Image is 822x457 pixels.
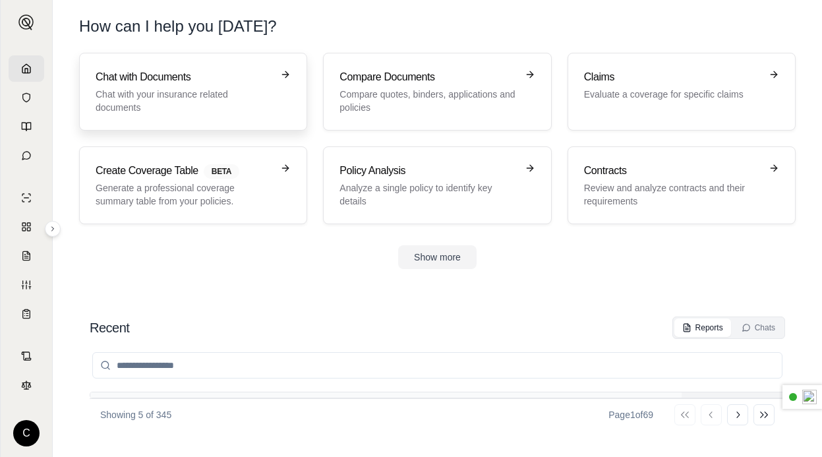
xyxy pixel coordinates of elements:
a: Legal Search Engine [9,372,44,398]
h1: How can I help you [DATE]? [79,16,796,37]
p: Review and analyze contracts and their requirements [584,181,761,208]
a: Home [9,55,44,82]
h3: Compare Documents [339,69,516,85]
h3: Chat with Documents [96,69,272,85]
p: Compare quotes, binders, applications and policies [339,88,516,114]
p: Generate a professional coverage summary table from your policies. [96,181,272,208]
h3: Claims [584,69,761,85]
button: Show more [398,245,477,269]
a: Chat with DocumentsChat with your insurance related documents [79,53,307,131]
th: Report Type [554,392,682,430]
a: Claim Coverage [9,243,44,269]
h3: Contracts [584,163,761,179]
div: Page 1 of 69 [608,408,653,421]
a: Policy AnalysisAnalyze a single policy to identify key details [323,146,551,224]
a: Chat [9,142,44,169]
p: Chat with your insurance related documents [96,88,272,114]
a: Create Coverage TableBETAGenerate a professional coverage summary table from your policies. [79,146,307,224]
button: Expand sidebar [45,221,61,237]
p: Showing 5 of 345 [100,408,171,421]
div: Reports [682,322,723,333]
button: Expand sidebar [13,9,40,36]
div: Chats [742,322,775,333]
div: C [13,420,40,446]
button: Chats [734,319,783,337]
a: Contract Analysis [9,343,44,369]
a: Prompt Library [9,113,44,140]
a: Compare DocumentsCompare quotes, binders, applications and policies [323,53,551,131]
h3: Create Coverage Table [96,163,272,179]
th: Files [311,392,555,430]
button: Reports [674,319,731,337]
p: Evaluate a coverage for specific claims [584,88,761,101]
a: ClaimsEvaluate a coverage for specific claims [568,53,796,131]
img: Expand sidebar [18,15,34,30]
h3: Policy Analysis [339,163,516,179]
span: BETA [204,164,239,179]
a: Documents Vault [9,84,44,111]
h2: Recent [90,319,129,337]
a: Single Policy [9,185,44,211]
p: Analyze a single policy to identify key details [339,181,516,208]
a: Custom Report [9,272,44,298]
a: Coverage Table [9,301,44,327]
a: Policy Comparisons [9,214,44,240]
a: ContractsReview and analyze contracts and their requirements [568,146,796,224]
